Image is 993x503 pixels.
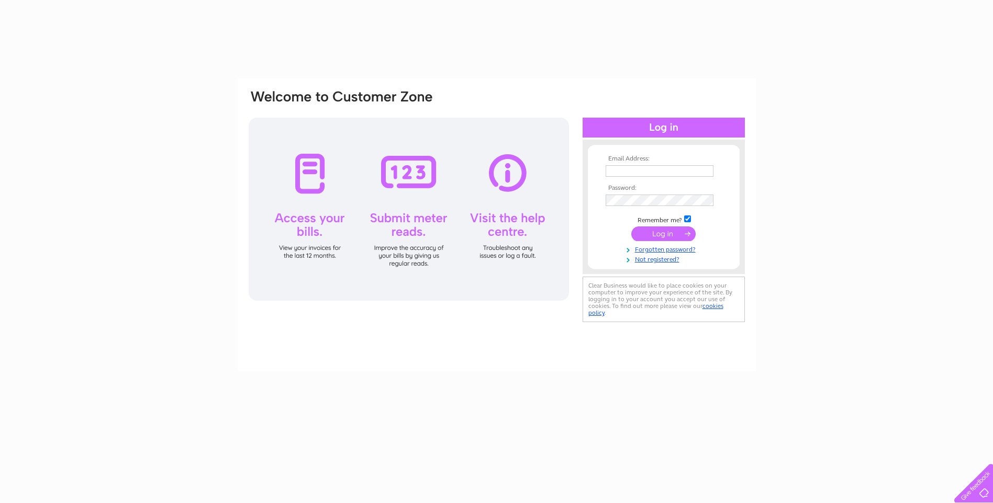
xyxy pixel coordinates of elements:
[606,244,724,254] a: Forgotten password?
[603,155,724,163] th: Email Address:
[606,254,724,264] a: Not registered?
[583,277,745,322] div: Clear Business would like to place cookies on your computer to improve your experience of the sit...
[631,226,696,241] input: Submit
[603,185,724,192] th: Password:
[603,214,724,224] td: Remember me?
[588,302,723,316] a: cookies policy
